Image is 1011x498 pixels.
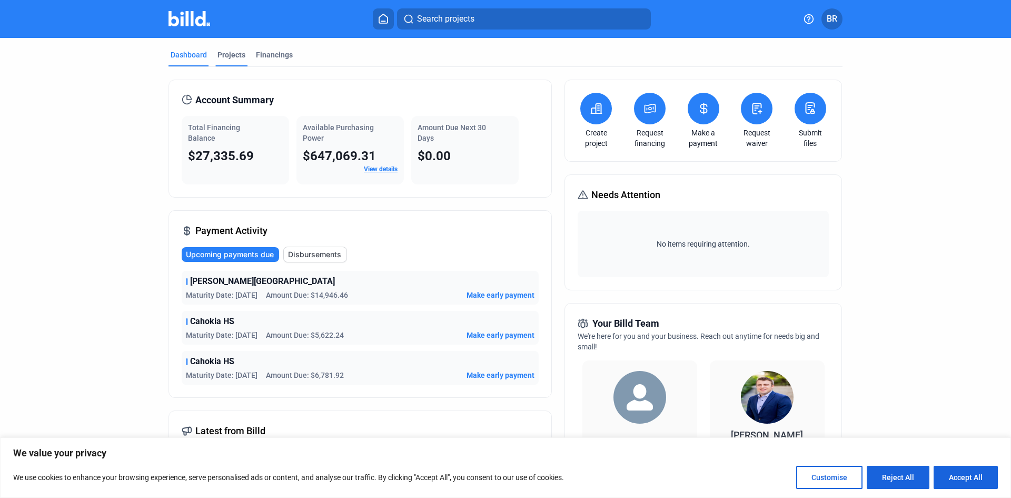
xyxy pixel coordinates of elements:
[738,128,775,149] a: Request waiver
[827,13,837,25] span: BR
[283,247,347,262] button: Disbursements
[188,123,240,142] span: Total Financing Balance
[467,330,534,340] button: Make early payment
[685,128,722,149] a: Make a payment
[168,11,210,26] img: Billd Company Logo
[182,247,279,262] button: Upcoming payments due
[13,447,998,460] p: We value your privacy
[266,290,348,300] span: Amount Due: $14,946.46
[186,290,257,300] span: Maturity Date: [DATE]
[592,316,659,331] span: Your Billd Team
[171,50,207,60] div: Dashboard
[867,466,929,489] button: Reject All
[731,429,803,441] span: [PERSON_NAME]
[418,149,451,163] span: $0.00
[467,290,534,300] button: Make early payment
[467,370,534,380] button: Make early payment
[195,93,274,108] span: Account Summary
[190,355,234,368] span: Cahokia HS
[582,239,824,249] span: No items requiring attention.
[186,249,274,260] span: Upcoming payments due
[418,123,486,142] span: Amount Due Next 30 Days
[190,275,335,288] span: [PERSON_NAME][GEOGRAPHIC_DATA]
[266,370,344,380] span: Amount Due: $6,781.92
[288,249,341,260] span: Disbursements
[266,330,344,340] span: Amount Due: $5,622.24
[186,370,257,380] span: Maturity Date: [DATE]
[195,223,267,238] span: Payment Activity
[190,315,234,328] span: Cahokia HS
[613,371,666,424] img: Relationship Manager
[256,50,293,60] div: Financings
[792,128,829,149] a: Submit files
[217,50,245,60] div: Projects
[186,330,257,340] span: Maturity Date: [DATE]
[591,188,660,202] span: Needs Attention
[303,149,376,163] span: $647,069.31
[934,466,998,489] button: Accept All
[195,424,265,438] span: Latest from Billd
[303,123,374,142] span: Available Purchasing Power
[631,128,668,149] a: Request financing
[397,8,651,30] button: Search projects
[364,165,398,173] a: View details
[578,128,614,149] a: Create project
[796,466,863,489] button: Customise
[578,332,819,351] span: We're here for you and your business. Reach out anytime for needs big and small!
[13,471,564,484] p: We use cookies to enhance your browsing experience, serve personalised ads or content, and analys...
[417,13,474,25] span: Search projects
[821,8,843,30] button: BR
[741,371,794,424] img: Territory Manager
[188,149,254,163] span: $27,335.69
